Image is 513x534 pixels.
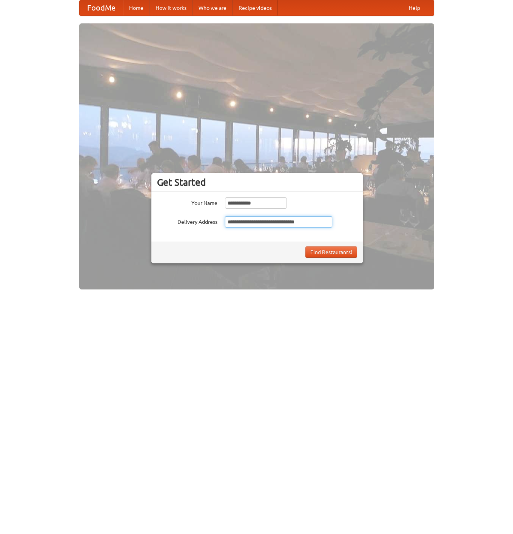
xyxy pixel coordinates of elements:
h3: Get Started [157,177,357,188]
a: Recipe videos [233,0,278,15]
label: Delivery Address [157,216,217,226]
button: Find Restaurants! [305,246,357,258]
a: How it works [149,0,193,15]
a: FoodMe [80,0,123,15]
a: Who we are [193,0,233,15]
label: Your Name [157,197,217,207]
a: Home [123,0,149,15]
a: Help [403,0,426,15]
